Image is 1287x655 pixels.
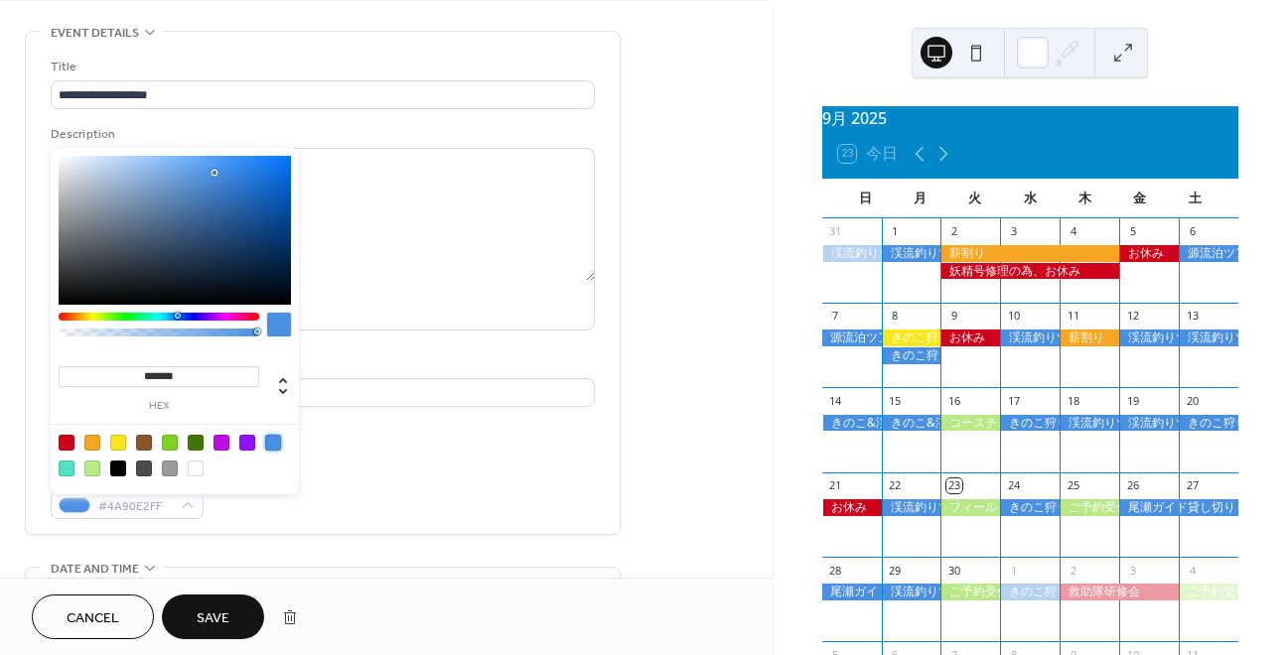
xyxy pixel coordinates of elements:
[828,478,843,493] div: 21
[1060,499,1119,516] div: ご予約受付中
[84,460,100,476] div: #B8E986
[1066,393,1080,408] div: 18
[947,179,1002,218] div: 火
[822,415,882,432] div: きのこ&渓流釣りツアー開催決定（空き有り、特上コース、リピータ様限定）
[214,435,229,451] div: #BD10E0
[188,460,204,476] div: #FFFFFF
[822,329,882,346] div: 源流泊ツアー開催決定（空き有り）
[940,499,1000,516] div: フィールドチェック
[51,124,591,145] div: Description
[1125,478,1140,493] div: 26
[1066,309,1080,324] div: 11
[1006,563,1021,578] div: 1
[1066,563,1080,578] div: 2
[51,23,139,44] span: Event details
[197,608,229,629] span: Save
[51,354,591,375] div: Location
[110,460,126,476] div: #000000
[1185,309,1200,324] div: 13
[162,435,178,451] div: #7ED321
[828,563,843,578] div: 28
[59,460,74,476] div: #50E3C2
[940,329,1000,346] div: お休み
[822,499,882,516] div: お休み
[1058,179,1112,218] div: 木
[882,499,941,516] div: 渓流釣りツアー開催決定（空きあり）
[828,393,843,408] div: 14
[1000,329,1060,346] div: 渓流釣りツアー開催決定（空き有り）
[1060,584,1179,600] div: 救助隊研修会
[946,563,961,578] div: 30
[67,608,119,629] span: Cancel
[1119,415,1179,432] div: 渓流釣りツアー開催決定（空き有り、上コース以上）
[1006,224,1021,239] div: 3
[1179,584,1238,600] div: ご予約受付中
[946,393,961,408] div: 16
[940,415,1000,432] div: コースチェック
[822,106,1238,130] div: 9月 2025
[882,245,941,262] div: 渓流釣りツアー開催決定（空き有り、上コース予定）
[940,263,1119,280] div: 妖精号修理の為、お休み
[59,401,259,412] label: hex
[1185,478,1200,493] div: 27
[838,179,893,218] div: 日
[51,559,139,580] span: Date and time
[1125,393,1140,408] div: 19
[888,224,903,239] div: 1
[265,435,281,451] div: #4A90E2
[98,496,172,517] span: #4A90E2FF
[136,460,152,476] div: #4A4A4A
[110,435,126,451] div: #F8E71C
[59,435,74,451] div: #D0021B
[1125,224,1140,239] div: 5
[1006,393,1021,408] div: 17
[1185,393,1200,408] div: 20
[888,563,903,578] div: 29
[162,460,178,476] div: #9B9B9B
[136,435,152,451] div: #8B572A
[188,435,204,451] div: #417505
[162,594,264,639] button: Save
[822,584,882,600] div: 尾瀬ガイド貸し切り
[1168,179,1222,218] div: 土
[1185,563,1200,578] div: 4
[822,245,882,262] div: 渓流釣りツアー開催決定（空き有り、特上コース）
[1112,179,1167,218] div: 金
[32,594,154,639] button: Cancel
[1125,563,1140,578] div: 3
[1066,478,1080,493] div: 25
[946,309,961,324] div: 9
[940,245,1119,262] div: 薪割り
[51,57,591,77] div: Title
[1179,329,1238,346] div: 渓流釣りツアー開催決定（空き有り、上コース以上）
[882,584,941,600] div: 渓流釣りツアー開催決定（残り1席、福島県予定）
[1000,584,1060,600] div: きのこ狩りツアー開催決定（リピーター様限定、残り１席）
[84,435,100,451] div: #F5A623
[1003,179,1058,218] div: 水
[1060,415,1119,432] div: 渓流釣りツアー開催決定（空き有り、特上コース予定）
[1006,478,1021,493] div: 24
[1000,415,1060,432] div: きのこ狩りツアー開催決定（空きあり）
[828,309,843,324] div: 7
[1125,309,1140,324] div: 12
[1185,224,1200,239] div: 6
[946,478,961,493] div: 23
[1119,245,1179,262] div: お休み
[882,347,941,364] div: きのこ狩りツアー開催決定（残り１席）
[888,393,903,408] div: 15
[1066,224,1080,239] div: 4
[1179,415,1238,432] div: きのこ狩りツアー開催決定（残り1席、松茸コースリピーター様限定）
[1179,245,1238,262] div: 源流泊ツアー開催決定（空き有り）
[946,224,961,239] div: 2
[882,415,941,432] div: きのこ&渓流釣りツアー開催決定（空きあり、特上コース、リピーター様限定）
[1006,309,1021,324] div: 10
[239,435,255,451] div: #9013FE
[1119,329,1179,346] div: 渓流釣りツアー開催決定（空きあり）
[882,329,941,346] div: きのこ狩りツアースタート
[828,224,843,239] div: 31
[940,584,1000,600] div: ご予約受付中
[1000,499,1060,516] div: きのこ狩りツアー開催決定（残り１席、舞茸コース予定）
[1060,329,1119,346] div: 薪割り
[888,478,903,493] div: 22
